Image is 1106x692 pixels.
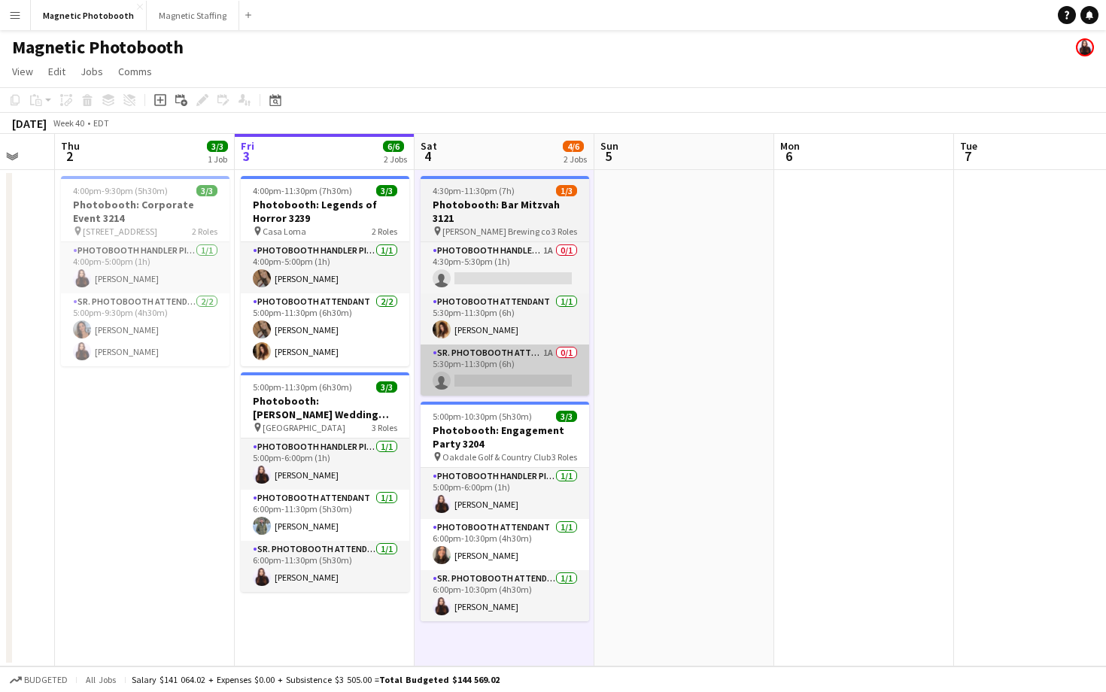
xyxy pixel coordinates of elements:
span: Budgeted [24,675,68,685]
span: 4 [418,147,437,165]
span: 6 [778,147,800,165]
span: 3 Roles [551,226,577,237]
span: 3/3 [376,185,397,196]
div: 2 Jobs [564,153,587,165]
span: Total Budgeted $144 569.02 [379,674,500,685]
app-card-role: Sr. Photobooth Attendant1/16:00pm-10:30pm (4h30m)[PERSON_NAME] [421,570,589,621]
span: 6/6 [383,141,404,152]
span: 4:00pm-11:30pm (7h30m) [253,185,352,196]
span: Jobs [81,65,103,78]
span: View [12,65,33,78]
h3: Photobooth: Engagement Party 3204 [421,423,589,451]
span: 3 [239,147,254,165]
span: 4:00pm-9:30pm (5h30m) [73,185,168,196]
span: 4:30pm-11:30pm (7h) [433,185,515,196]
button: Magnetic Staffing [147,1,239,30]
span: Fri [241,139,254,153]
span: Casa Loma [263,226,306,237]
div: EDT [93,117,109,129]
app-card-role: Photobooth Handler Pick-Up/Drop-Off1/14:00pm-5:00pm (1h)[PERSON_NAME] [241,242,409,293]
app-card-role: Photobooth Attendant1/16:00pm-10:30pm (4h30m)[PERSON_NAME] [421,519,589,570]
span: 2 [59,147,80,165]
button: Budgeted [8,672,70,688]
span: 7 [958,147,977,165]
app-job-card: 4:00pm-11:30pm (7h30m)3/3Photobooth: Legends of Horror 3239 Casa Loma2 RolesPhotobooth Handler Pi... [241,176,409,366]
app-job-card: 4:30pm-11:30pm (7h)1/3Photobooth: Bar Mitzvah 3121 [PERSON_NAME] Brewing co3 RolesPhotobooth Hand... [421,176,589,396]
app-card-role: Photobooth Handler Pick-Up/Drop-Off1A0/14:30pm-5:30pm (1h) [421,242,589,293]
app-card-role: Photobooth Attendant2/25:00pm-11:30pm (6h30m)[PERSON_NAME][PERSON_NAME] [241,293,409,366]
app-card-role: Sr. Photobooth Attendant1A0/15:30pm-11:30pm (6h) [421,344,589,396]
app-job-card: 4:00pm-9:30pm (5h30m)3/3Photobooth: Corporate Event 3214 [STREET_ADDRESS]2 RolesPhotobooth Handle... [61,176,229,366]
span: Tue [960,139,977,153]
app-card-role: Sr. Photobooth Attendant1/16:00pm-11:30pm (5h30m)[PERSON_NAME] [241,541,409,592]
span: 5:00pm-11:30pm (6h30m) [253,381,352,393]
span: Mon [780,139,800,153]
span: 5:00pm-10:30pm (5h30m) [433,411,532,422]
app-card-role: Sr. Photobooth Attendant2/25:00pm-9:30pm (4h30m)[PERSON_NAME][PERSON_NAME] [61,293,229,366]
span: 3 Roles [551,451,577,463]
span: Thu [61,139,80,153]
a: Comms [112,62,158,81]
span: 4/6 [563,141,584,152]
app-job-card: 5:00pm-10:30pm (5h30m)3/3Photobooth: Engagement Party 3204 Oakdale Golf & Country Club3 RolesPhot... [421,402,589,621]
app-card-role: Photobooth Handler Pick-Up/Drop-Off1/14:00pm-5:00pm (1h)[PERSON_NAME] [61,242,229,293]
h1: Magnetic Photobooth [12,36,184,59]
span: 3/3 [196,185,217,196]
span: [PERSON_NAME] Brewing co [442,226,550,237]
span: Week 40 [50,117,87,129]
span: Sat [421,139,437,153]
span: 3/3 [376,381,397,393]
app-card-role: Photobooth Handler Pick-Up/Drop-Off1/15:00pm-6:00pm (1h)[PERSON_NAME] [241,439,409,490]
div: 2 Jobs [384,153,407,165]
app-card-role: Photobooth Attendant1/15:30pm-11:30pm (6h)[PERSON_NAME] [421,293,589,344]
span: 3/3 [207,141,228,152]
h3: Photobooth: [PERSON_NAME] Wedding 2721 [241,394,409,421]
span: 2 Roles [372,226,397,237]
span: [GEOGRAPHIC_DATA] [263,422,345,433]
app-user-avatar: Maria Lopes [1076,38,1094,56]
a: View [6,62,39,81]
app-card-role: Photobooth Attendant1/16:00pm-11:30pm (5h30m)[PERSON_NAME] [241,490,409,541]
h3: Photobooth: Corporate Event 3214 [61,198,229,225]
span: All jobs [83,674,119,685]
h3: Photobooth: Bar Mitzvah 3121 [421,198,589,225]
span: 2 Roles [192,226,217,237]
span: 3/3 [556,411,577,422]
span: Edit [48,65,65,78]
div: 1 Job [208,153,227,165]
div: [DATE] [12,116,47,131]
span: 3 Roles [372,422,397,433]
span: 1/3 [556,185,577,196]
span: Oakdale Golf & Country Club [442,451,551,463]
a: Edit [42,62,71,81]
span: Comms [118,65,152,78]
h3: Photobooth: Legends of Horror 3239 [241,198,409,225]
span: [STREET_ADDRESS] [83,226,157,237]
a: Jobs [74,62,109,81]
div: Salary $141 064.02 + Expenses $0.00 + Subsistence $3 505.00 = [132,674,500,685]
app-card-role: Photobooth Handler Pick-Up/Drop-Off1/15:00pm-6:00pm (1h)[PERSON_NAME] [421,468,589,519]
span: Sun [600,139,618,153]
app-job-card: 5:00pm-11:30pm (6h30m)3/3Photobooth: [PERSON_NAME] Wedding 2721 [GEOGRAPHIC_DATA]3 RolesPhotoboot... [241,372,409,592]
button: Magnetic Photobooth [31,1,147,30]
span: 5 [598,147,618,165]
